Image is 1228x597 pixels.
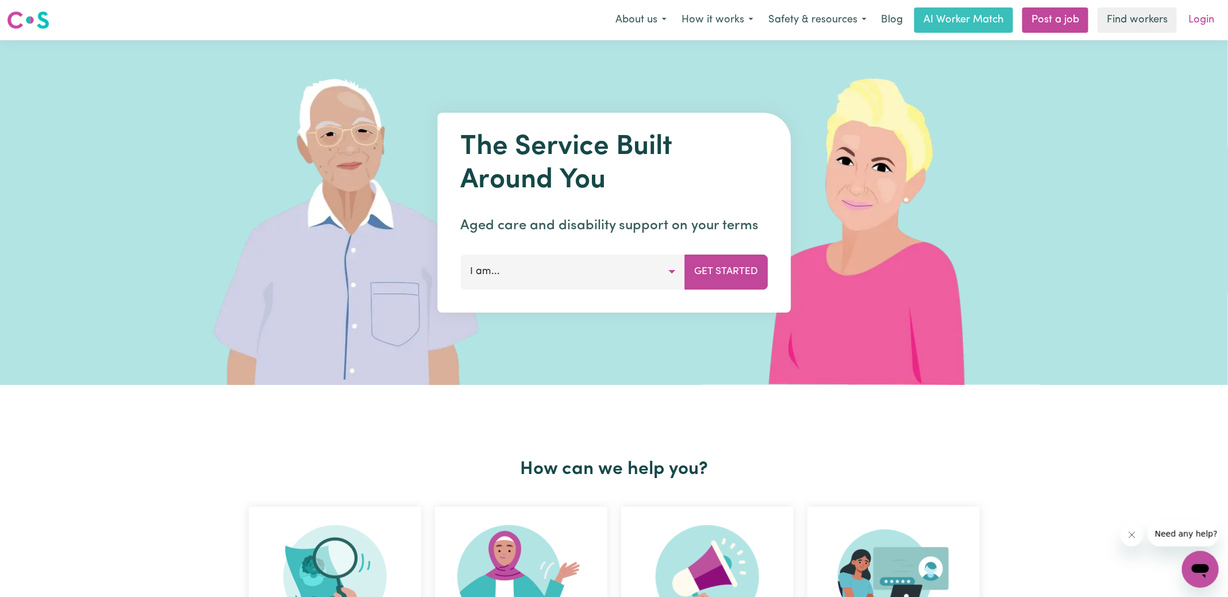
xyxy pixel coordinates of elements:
a: Find workers [1098,7,1177,33]
button: How it works [674,8,761,32]
a: Careseekers logo [7,7,49,33]
a: Post a job [1022,7,1088,33]
button: I am... [460,255,685,289]
img: Careseekers logo [7,10,49,30]
a: AI Worker Match [914,7,1013,33]
a: Blog [874,7,910,33]
button: Safety & resources [761,8,874,32]
p: Aged care and disability support on your terms [460,215,768,236]
button: Get Started [684,255,768,289]
button: About us [608,8,674,32]
iframe: Message from company [1148,521,1219,546]
h1: The Service Built Around You [460,131,768,197]
h2: How can we help you? [242,459,987,480]
a: Login [1181,7,1221,33]
iframe: Close message [1121,523,1144,546]
iframe: Button to launch messaging window [1182,551,1219,588]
